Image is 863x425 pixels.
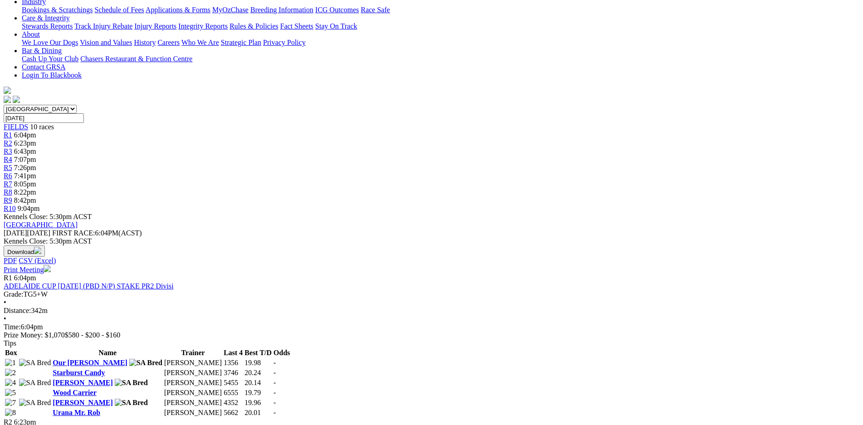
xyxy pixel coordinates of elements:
span: 8:05pm [14,180,36,188]
span: - [273,359,276,366]
input: Select date [4,113,84,123]
a: Vision and Values [80,39,132,46]
a: Chasers Restaurant & Function Centre [80,55,192,63]
span: 6:43pm [14,147,36,155]
a: [PERSON_NAME] [53,399,112,406]
span: 10 races [30,123,54,131]
a: [GEOGRAPHIC_DATA] [4,221,78,229]
a: Bookings & Scratchings [22,6,93,14]
div: Bar & Dining [22,55,859,63]
td: 19.96 [244,398,272,407]
span: Tips [4,339,16,347]
span: • [4,315,6,322]
div: 342m [4,307,859,315]
span: FIRST RACE: [52,229,95,237]
img: 1 [5,359,16,367]
span: - [273,389,276,396]
a: R8 [4,188,12,196]
div: Kennels Close: 5:30pm ACST [4,237,859,245]
a: Starburst Candy [53,369,105,376]
a: Stewards Reports [22,22,73,30]
a: R4 [4,156,12,163]
a: R5 [4,164,12,171]
a: R3 [4,147,12,155]
span: - [273,409,276,416]
th: Trainer [164,348,222,357]
a: Login To Blackbook [22,71,82,79]
img: facebook.svg [4,96,11,103]
td: 20.14 [244,378,272,387]
a: Strategic Plan [221,39,261,46]
th: Best T/D [244,348,272,357]
img: SA Bred [129,359,162,367]
td: [PERSON_NAME] [164,408,222,417]
a: Print Meeting [4,266,51,274]
span: - [273,379,276,386]
div: Prize Money: $1,070 [4,331,859,339]
span: R7 [4,180,12,188]
a: CSV (Excel) [19,257,56,264]
span: 6:23pm [14,139,36,147]
a: History [134,39,156,46]
div: Industry [22,6,859,14]
td: 20.01 [244,408,272,417]
th: Last 4 [223,348,243,357]
img: 8 [5,409,16,417]
td: [PERSON_NAME] [164,378,222,387]
td: 5455 [223,378,243,387]
a: Integrity Reports [178,22,228,30]
a: Careers [157,39,180,46]
span: 7:07pm [14,156,36,163]
a: Stay On Track [315,22,357,30]
a: ADELAIDE CUP [DATE] (PBD N/P) STAKE PR2 Divisi [4,282,174,290]
span: Kennels Close: 5:30pm ACST [4,213,92,220]
span: Distance: [4,307,31,314]
img: SA Bred [19,399,51,407]
img: 5 [5,389,16,397]
img: twitter.svg [13,96,20,103]
a: Schedule of Fees [94,6,144,14]
a: Fact Sheets [280,22,313,30]
span: Box [5,349,17,357]
div: About [22,39,859,47]
img: SA Bred [19,379,51,387]
th: Name [52,348,163,357]
span: 6:04pm [14,131,36,139]
span: 6:04pm [14,274,36,282]
span: 8:22pm [14,188,36,196]
div: Care & Integrity [22,22,859,30]
span: R1 [4,131,12,139]
td: 1356 [223,358,243,367]
a: About [22,30,40,38]
span: • [4,298,6,306]
span: - [273,399,276,406]
img: 2 [5,369,16,377]
a: Privacy Policy [263,39,306,46]
span: [DATE] [4,229,50,237]
span: 6:04PM(ACST) [52,229,142,237]
a: MyOzChase [212,6,249,14]
a: Bar & Dining [22,47,62,54]
a: Contact GRSA [22,63,65,71]
a: R2 [4,139,12,147]
a: Wood Carrier [53,389,96,396]
td: [PERSON_NAME] [164,358,222,367]
div: TG5+W [4,290,859,298]
td: 5662 [223,408,243,417]
a: Applications & Forms [146,6,210,14]
a: Cash Up Your Club [22,55,78,63]
td: [PERSON_NAME] [164,388,222,397]
span: R6 [4,172,12,180]
div: Download [4,257,859,265]
span: R1 [4,274,12,282]
a: FIELDS [4,123,28,131]
a: [PERSON_NAME] [53,379,112,386]
img: 7 [5,399,16,407]
img: download.svg [34,247,41,254]
td: [PERSON_NAME] [164,368,222,377]
button: Download [4,245,45,257]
